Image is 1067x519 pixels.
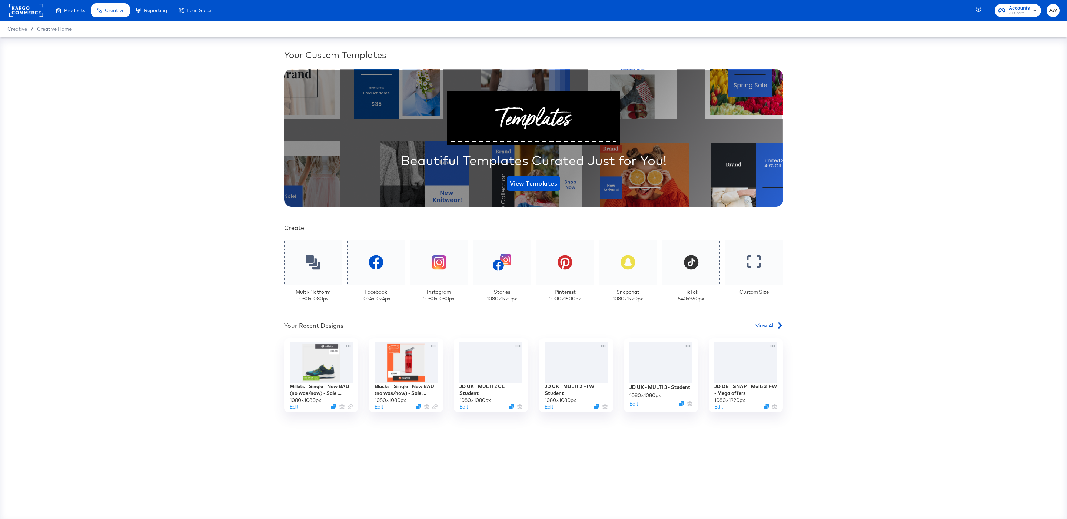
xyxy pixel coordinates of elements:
a: Creative Home [37,26,72,32]
a: View All [755,322,783,332]
button: AW [1047,4,1060,17]
button: Edit [459,403,468,410]
svg: Duplicate [764,404,769,409]
span: Accounts [1009,4,1030,12]
button: View Templates [507,176,560,191]
div: Snapchat 1080 x 1920 px [613,289,643,302]
button: Edit [375,403,383,410]
div: JD UK - MULTI 2 CL - Student [459,383,522,397]
span: Reporting [144,7,167,13]
div: Custom Size [739,289,769,296]
button: Edit [290,403,298,410]
div: Your Custom Templates [284,49,783,61]
svg: Duplicate [416,404,421,409]
div: 1080 × 1080 px [629,392,661,399]
svg: Link [432,404,438,409]
button: AccountsJD Sports [995,4,1041,17]
span: / [27,26,37,32]
div: JD DE - SNAP - Multi 3 FW - Mega offers [714,383,777,397]
div: JD UK - MULTI 2 FTW - Student [545,383,608,397]
div: Multi-Platform 1080 x 1080 px [296,289,330,302]
svg: Duplicate [594,404,599,409]
div: TikTok 540 x 960 px [678,289,704,302]
svg: Duplicate [331,404,336,409]
div: 1080 × 1080 px [459,397,491,404]
div: JD UK - MULTI 2 CL - Student1080×1080pxEditDuplicate [454,338,528,412]
svg: Duplicate [679,401,684,406]
span: View Templates [510,178,557,189]
div: Instagram 1080 x 1080 px [423,289,455,302]
svg: Link [348,404,353,409]
div: 1080 × 1080 px [375,397,406,404]
div: Facebook 1024 x 1024 px [362,289,390,302]
span: AW [1050,6,1057,15]
button: Edit [629,400,638,407]
div: Beautiful Templates Curated Just for You! [401,151,667,170]
span: Creative [105,7,124,13]
div: JD UK - MULTI 2 FTW - Student1080×1080pxEditDuplicate [539,338,613,412]
div: Millets - Single - New BAU (no was/now) - Sale Extra151080×1080pxEditDuplicate [284,338,358,412]
div: JD UK - MULTI 3 - Student1080×1080pxEditDuplicate [624,338,698,412]
div: 1080 × 1920 px [714,397,745,404]
div: Millets - Single - New BAU (no was/now) - Sale Extra15 [290,383,353,397]
div: JD UK - MULTI 3 - Student [629,384,690,391]
span: JD Sports [1009,10,1030,16]
button: Edit [714,403,723,410]
div: Your Recent Designs [284,322,343,330]
span: Feed Suite [187,7,211,13]
div: 1080 × 1080 px [545,397,576,404]
div: Blacks - Single - New BAU - (no was/now) - Sale Extra10 [375,383,438,397]
div: Create [284,224,783,232]
div: Pinterest 1000 x 1500 px [549,289,581,302]
button: Edit [545,403,553,410]
span: Creative [7,26,27,32]
svg: Duplicate [509,404,514,409]
div: 1080 × 1080 px [290,397,321,404]
div: Stories 1080 x 1920 px [487,289,517,302]
div: Blacks - Single - New BAU - (no was/now) - Sale Extra101080×1080pxEditDuplicate [369,338,443,412]
div: JD DE - SNAP - Multi 3 FW - Mega offers1080×1920pxEditDuplicate [709,338,783,412]
span: View All [755,322,774,329]
span: Products [64,7,85,13]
